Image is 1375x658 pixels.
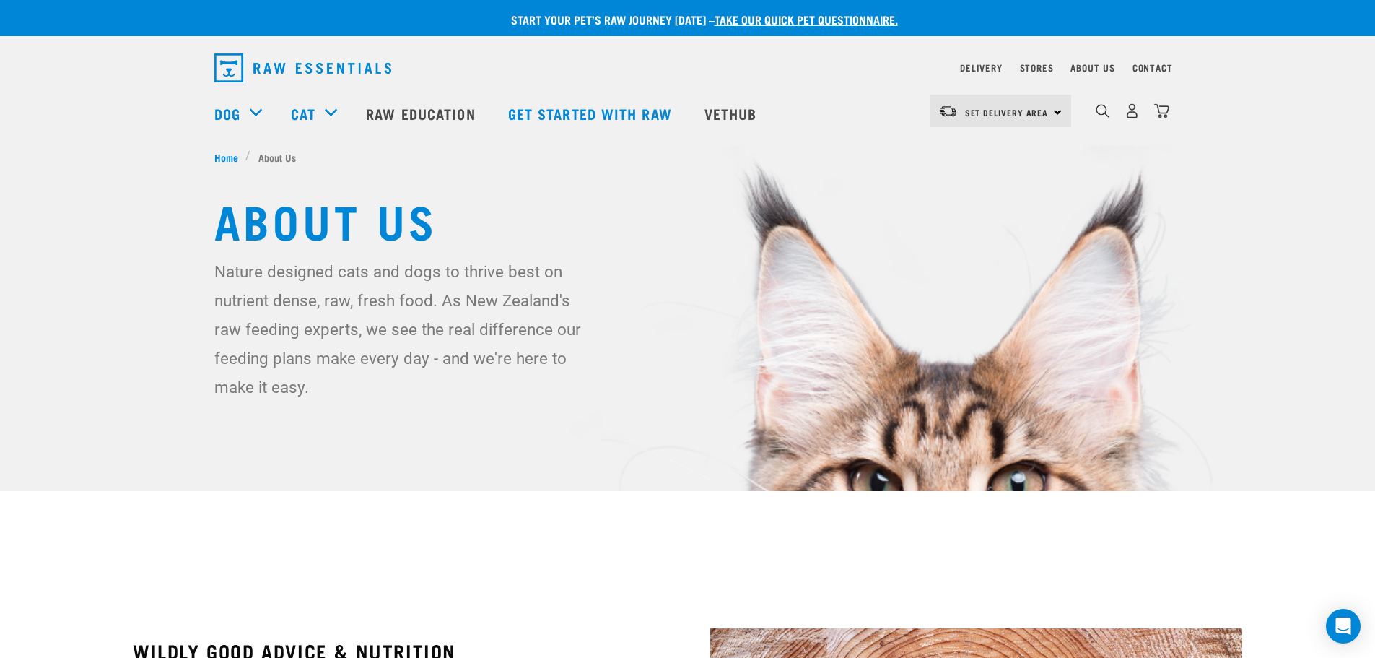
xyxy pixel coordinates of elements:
nav: dropdown navigation [203,48,1173,88]
a: Contact [1132,65,1173,70]
div: Open Intercom Messenger [1326,609,1361,644]
a: Delivery [960,65,1002,70]
nav: breadcrumbs [214,150,1161,165]
a: Cat [291,103,315,124]
a: Dog [214,103,240,124]
img: van-moving.png [938,105,958,118]
a: Raw Education [352,85,493,142]
span: Set Delivery Area [965,110,1049,115]
img: home-icon-1@2x.png [1096,104,1109,118]
a: take our quick pet questionnaire. [715,16,898,22]
img: Raw Essentials Logo [214,53,391,82]
a: Get started with Raw [494,85,690,142]
p: Nature designed cats and dogs to thrive best on nutrient dense, raw, fresh food. As New Zealand's... [214,257,593,402]
a: Home [214,150,246,165]
a: Stores [1020,65,1054,70]
span: Home [214,150,238,165]
a: About Us [1070,65,1114,70]
a: Vethub [690,85,775,142]
img: home-icon@2x.png [1154,103,1169,118]
h1: About Us [214,194,1161,246]
img: user.png [1125,103,1140,118]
